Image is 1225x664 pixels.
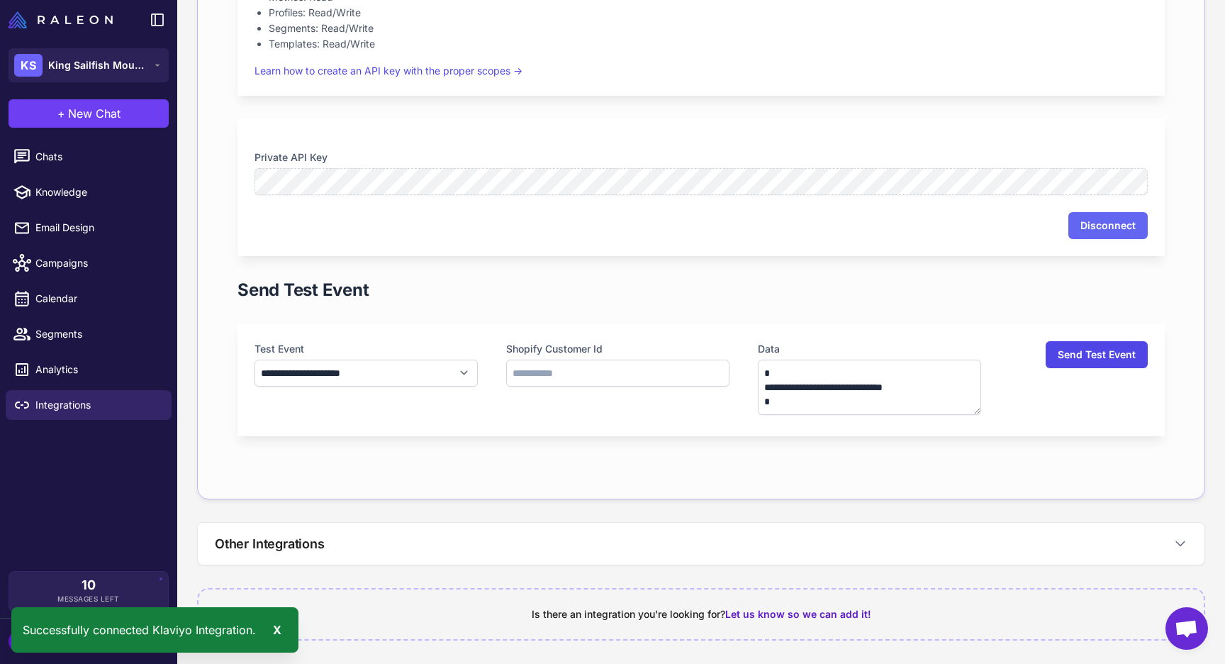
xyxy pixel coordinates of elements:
[35,255,160,271] span: Campaigns
[725,608,871,620] span: Let us know so we can add it!
[9,48,169,82] button: KSKing Sailfish Mounts
[758,341,981,357] label: Data
[9,99,169,128] button: +New Chat
[506,341,729,357] label: Shopify Customer Id
[35,291,160,306] span: Calendar
[6,142,172,172] a: Chats
[254,150,1148,165] label: Private API Key
[35,184,160,200] span: Knowledge
[6,248,172,278] a: Campaigns
[6,213,172,243] a: Email Design
[35,362,160,377] span: Analytics
[9,11,118,28] a: Raleon Logo
[68,105,121,122] span: New Chat
[14,54,43,77] div: KS
[198,523,1204,565] button: Other Integrations
[48,57,147,73] span: King Sailfish Mounts
[6,319,172,349] a: Segments
[215,534,325,553] h3: Other Integrations
[1068,212,1148,239] button: Disconnect
[9,11,113,28] img: Raleon Logo
[9,630,37,653] div: AO
[57,105,65,122] span: +
[254,341,478,357] label: Test Event
[254,65,522,77] a: Learn how to create an API key with the proper scopes →
[6,177,172,207] a: Knowledge
[35,149,160,165] span: Chats
[216,607,1187,622] div: Is there an integration you're looking for?
[6,390,172,420] a: Integrations
[35,397,160,413] span: Integrations
[269,21,1148,36] li: Segments: Read/Write
[82,579,96,592] span: 10
[269,36,1148,52] li: Templates: Read/Write
[57,594,120,604] span: Messages Left
[269,5,1148,21] li: Profiles: Read/Write
[267,619,287,641] div: X
[35,326,160,342] span: Segments
[35,220,160,236] span: Email Design
[11,607,298,653] div: Successfully connected Klaviyo Integration.
[6,284,172,314] a: Calendar
[237,279,369,301] h1: Send Test Event
[6,355,172,384] a: Analytics
[1165,607,1208,650] div: Open chat
[1046,341,1148,368] button: Send Test Event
